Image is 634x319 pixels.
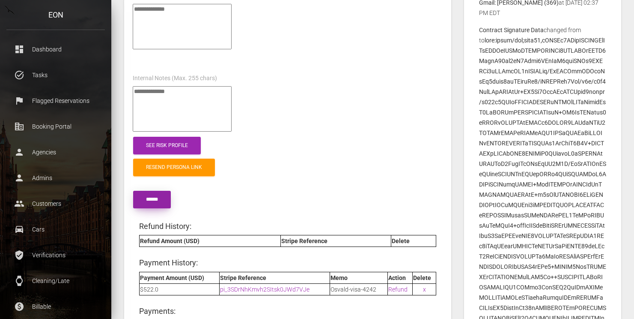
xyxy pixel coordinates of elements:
a: people Customers [6,193,105,214]
th: Stripe Reference [281,235,391,247]
p: Cars [13,223,98,236]
label: Internal Notes (Max. 255 chars) [133,74,217,83]
th: Stripe Reference [219,272,330,283]
p: Cleaning/Late [13,274,98,287]
p: Admins [13,172,98,184]
a: flag Flagged Reservations [6,90,105,111]
td: Osvald-visa-4242 [330,283,387,295]
p: Billable [13,300,98,313]
th: Payment Amount (USD) [140,272,220,283]
h4: Refund History: [139,221,436,232]
td: $522.0 [140,283,220,295]
a: task_alt Tasks [6,64,105,86]
h4: Payments: [139,306,436,316]
p: Dashboard [13,43,98,56]
a: pi_3SDrNhKmvh2SItsk0JWd7VJe [220,286,310,293]
th: Delete [413,272,436,283]
a: See Risk Profile [133,137,201,154]
a: Resend Persona Link [133,159,215,176]
th: Action [387,272,413,283]
b: Contract Signature Data [479,27,544,33]
h4: Payment History: [139,257,436,268]
a: person Admins [6,167,105,189]
a: x [423,286,426,293]
a: paid Billable [6,296,105,317]
p: Agencies [13,146,98,159]
a: verified_user Verifications [6,244,105,266]
a: person Agencies [6,141,105,163]
th: Refund Amount (USD) [140,235,281,247]
p: Booking Portal [13,120,98,133]
a: Refund [388,286,408,293]
th: Delete [391,235,436,247]
p: Verifications [13,249,98,262]
th: Memo [330,272,387,283]
p: Flagged Reservations [13,94,98,107]
p: Tasks [13,69,98,81]
a: drive_eta Cars [6,219,105,240]
a: watch Cleaning/Late [6,270,105,292]
a: dashboard Dashboard [6,39,105,60]
p: Customers [13,197,98,210]
a: corporate_fare Booking Portal [6,116,105,137]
